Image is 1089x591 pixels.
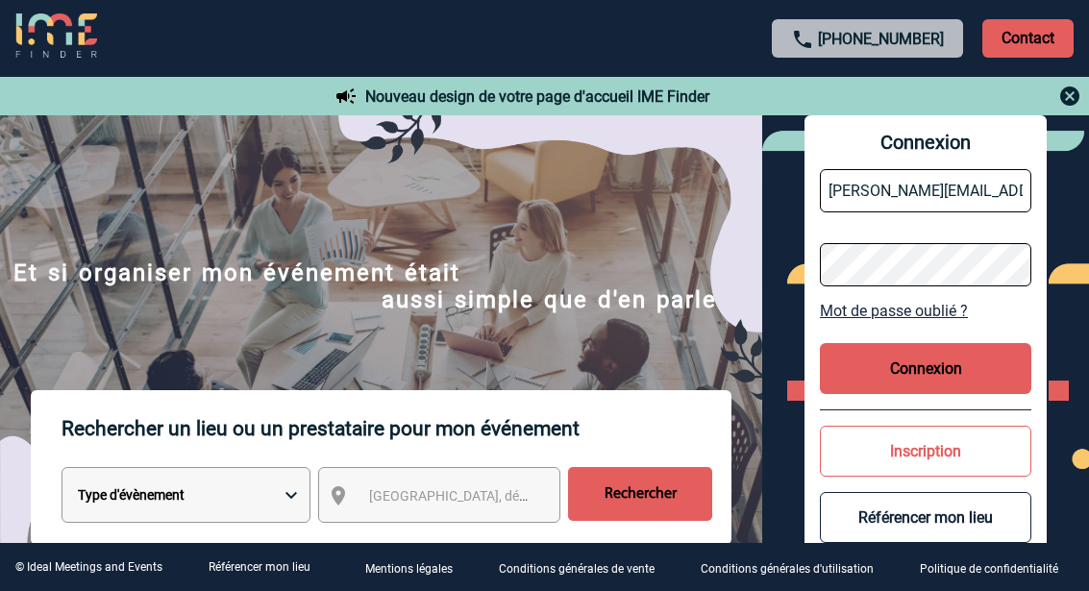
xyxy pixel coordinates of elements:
p: Mentions légales [365,562,453,576]
p: Politique de confidentialité [920,562,1058,576]
div: © Ideal Meetings and Events [15,560,162,574]
a: Mentions légales [350,558,483,577]
span: [GEOGRAPHIC_DATA], département, région... [369,488,636,504]
a: Référencer mon lieu [209,560,310,574]
input: Rechercher [568,467,712,521]
a: Mot de passe oublié ? [820,302,1031,320]
a: Politique de confidentialité [904,558,1089,577]
a: Conditions générales de vente [483,558,685,577]
p: Rechercher un lieu ou un prestataire pour mon événement [62,390,712,467]
img: call-24-px.png [791,28,814,51]
p: Conditions générales d'utilisation [701,562,874,576]
a: [PHONE_NUMBER] [818,30,944,48]
button: Référencer mon lieu [820,492,1031,543]
p: Conditions générales de vente [499,562,655,576]
span: Connexion [820,131,1031,154]
input: Email * [820,169,1031,212]
button: Connexion [820,343,1031,394]
a: Conditions générales d'utilisation [685,558,904,577]
button: Inscription [820,426,1031,477]
p: Contact [982,19,1074,58]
